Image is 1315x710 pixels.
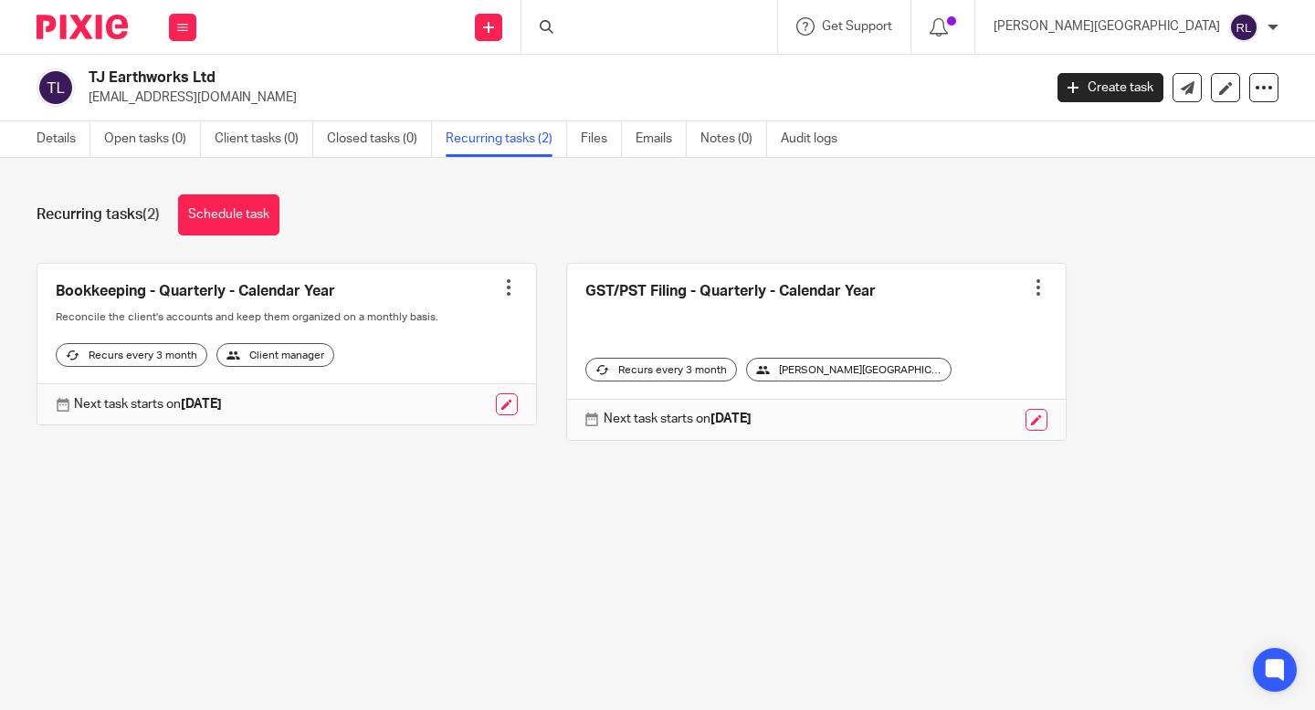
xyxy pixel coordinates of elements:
strong: [DATE] [181,398,222,411]
img: Pixie [37,15,128,39]
div: Recurs every 3 month [56,343,207,367]
a: Recurring tasks (2) [446,121,567,157]
img: svg%3E [1229,13,1258,42]
div: Client manager [216,343,334,367]
h2: TJ Earthworks Ltd [89,68,842,88]
a: Create task [1057,73,1163,102]
span: Get Support [822,20,892,33]
a: Audit logs [781,121,851,157]
a: Closed tasks (0) [327,121,432,157]
img: svg%3E [37,68,75,107]
a: Emails [636,121,687,157]
a: Schedule task [178,194,279,235]
a: Notes (0) [700,121,767,157]
span: (2) [142,207,160,222]
a: Open tasks (0) [104,121,201,157]
strong: [DATE] [710,412,752,425]
div: Recurs every 3 month [585,358,737,381]
p: [EMAIL_ADDRESS][DOMAIN_NAME] [89,89,1030,107]
a: Files [581,121,622,157]
a: Details [37,121,90,157]
p: [PERSON_NAME][GEOGRAPHIC_DATA] [994,17,1220,36]
a: Client tasks (0) [215,121,313,157]
p: Next task starts on [604,410,752,428]
div: [PERSON_NAME][GEOGRAPHIC_DATA] [746,358,952,381]
h1: Recurring tasks [37,205,160,224]
p: Next task starts on [74,395,222,413]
